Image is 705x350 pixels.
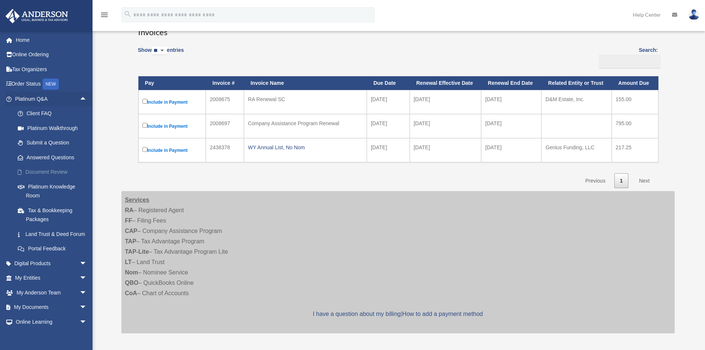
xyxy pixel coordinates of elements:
strong: Services [125,197,150,203]
td: 795.00 [612,114,658,138]
a: Platinum Q&Aarrow_drop_up [5,91,98,106]
div: NEW [43,79,59,90]
i: menu [100,10,109,19]
a: 1 [614,173,628,189]
img: Anderson Advisors Platinum Portal [3,9,70,23]
a: Next [634,173,655,189]
a: Digital Productsarrow_drop_down [5,256,98,271]
a: Online Ordering [5,47,98,62]
a: Order StatusNEW [5,77,98,92]
td: Genius Funding, LLC [541,138,612,162]
th: Pay: activate to sort column descending [138,76,206,90]
input: Include in Payment [142,147,147,152]
div: WY Annual List, No Nom [248,142,363,153]
img: User Pic [688,9,699,20]
strong: Nom [125,269,138,276]
a: Answered Questions [10,150,98,165]
div: – Registered Agent – Filing Fees – Company Assistance Program – Tax Advantage Program – Tax Advan... [121,191,675,333]
a: I have a question about my billing [313,311,400,317]
label: Show entries [138,46,184,63]
strong: TAP [125,238,137,244]
td: [DATE] [481,114,541,138]
div: Company Assistance Program Renewal [248,118,363,129]
td: D&M Estate, Inc. [541,90,612,114]
label: Search: [596,46,658,69]
strong: CoA [125,290,137,296]
strong: LT [125,259,132,265]
a: Submit a Question [10,136,98,150]
span: arrow_drop_down [80,300,94,315]
select: Showentries [152,47,167,55]
a: Home [5,33,98,47]
th: Renewal Effective Date: activate to sort column ascending [410,76,481,90]
a: Tax & Bookkeeping Packages [10,203,98,227]
span: arrow_drop_up [80,91,94,107]
strong: FF [125,217,132,224]
input: Include in Payment [142,123,147,128]
input: Include in Payment [142,99,147,104]
strong: QBO [125,280,138,286]
a: Client FAQ [10,106,98,121]
th: Renewal End Date: activate to sort column ascending [481,76,541,90]
label: Include in Payment [142,97,202,107]
th: Amount Due: activate to sort column ascending [612,76,658,90]
i: search [124,10,132,18]
td: [DATE] [481,138,541,162]
td: 2008697 [206,114,244,138]
span: arrow_drop_down [80,314,94,330]
th: Invoice #: activate to sort column ascending [206,76,244,90]
td: 2008675 [206,90,244,114]
td: 217.25 [612,138,658,162]
a: menu [100,13,109,19]
th: Due Date: activate to sort column ascending [367,76,410,90]
a: Online Learningarrow_drop_down [5,314,98,329]
span: arrow_drop_down [80,256,94,271]
td: [DATE] [410,114,481,138]
th: Invoice Name: activate to sort column ascending [244,76,367,90]
a: Platinum Walkthrough [10,121,98,136]
a: My Entitiesarrow_drop_down [5,271,98,286]
strong: RA [125,207,134,213]
a: Previous [580,173,611,189]
label: Include in Payment [142,146,202,155]
td: [DATE] [367,114,410,138]
strong: CAP [125,228,138,234]
a: Tax Organizers [5,62,98,77]
td: [DATE] [367,138,410,162]
td: 155.00 [612,90,658,114]
td: [DATE] [410,90,481,114]
a: Portal Feedback [10,241,98,256]
a: My Anderson Teamarrow_drop_down [5,285,98,300]
a: Document Review [10,165,98,180]
strong: TAP-Lite [125,249,149,255]
span: arrow_drop_down [80,285,94,300]
a: Platinum Knowledge Room [10,179,98,203]
th: Related Entity or Trust: activate to sort column ascending [541,76,612,90]
p: | [125,309,671,319]
span: arrow_drop_down [80,271,94,286]
label: Include in Payment [142,121,202,131]
div: RA Renewal SC [248,94,363,104]
td: [DATE] [481,90,541,114]
td: [DATE] [410,138,481,162]
a: My Documentsarrow_drop_down [5,300,98,315]
a: How to add a payment method [402,311,483,317]
a: Land Trust & Deed Forum [10,227,98,241]
td: [DATE] [367,90,410,114]
input: Search: [599,54,661,69]
td: 2438378 [206,138,244,162]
